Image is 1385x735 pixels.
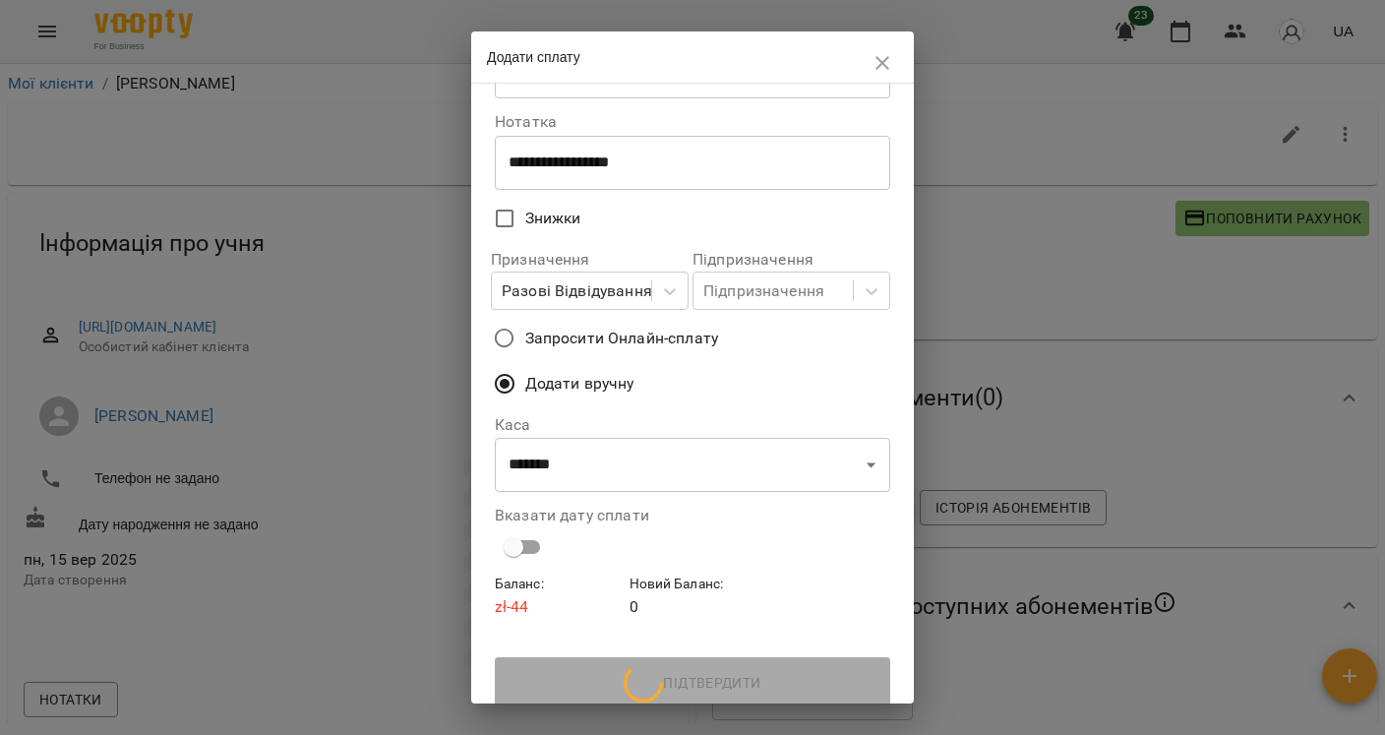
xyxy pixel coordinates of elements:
[692,252,890,268] label: Підпризначення
[630,574,756,595] h6: Новий Баланс :
[525,372,634,396] span: Додати вручну
[495,574,622,595] h6: Баланс :
[626,570,760,622] div: 0
[495,595,622,619] p: zł -44
[525,207,581,230] span: Знижки
[495,417,890,433] label: Каса
[495,114,890,130] label: Нотатка
[487,49,580,65] span: Додати сплату
[525,327,718,350] span: Запросити Онлайн-сплату
[703,279,824,303] div: Підпризначення
[502,279,652,303] div: Разові Відвідування
[491,252,689,268] label: Призначення
[495,508,890,523] label: Вказати дату сплати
